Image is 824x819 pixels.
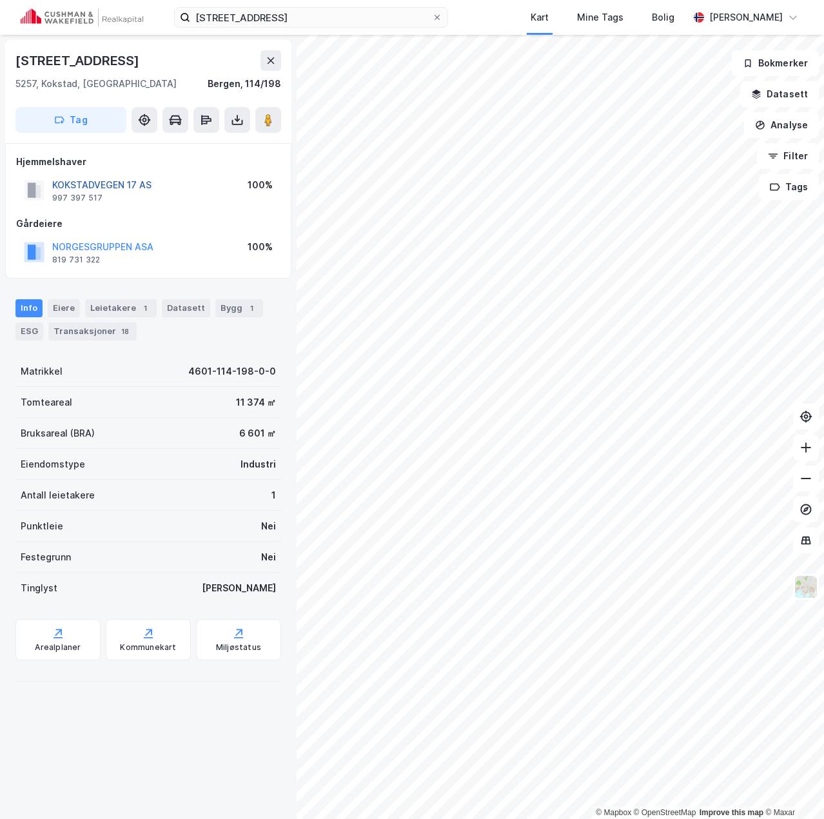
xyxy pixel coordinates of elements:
[248,177,273,193] div: 100%
[577,10,623,25] div: Mine Tags
[85,299,157,317] div: Leietakere
[52,255,100,265] div: 819 731 322
[261,518,276,534] div: Nei
[236,395,276,410] div: 11 374 ㎡
[202,580,276,596] div: [PERSON_NAME]
[740,81,819,107] button: Datasett
[709,10,783,25] div: [PERSON_NAME]
[732,50,819,76] button: Bokmerker
[15,299,43,317] div: Info
[48,322,137,340] div: Transaksjoner
[239,426,276,441] div: 6 601 ㎡
[531,10,549,25] div: Kart
[21,518,63,534] div: Punktleie
[21,549,71,565] div: Festegrunn
[794,575,818,599] img: Z
[744,112,819,138] button: Analyse
[760,757,824,819] div: Kontrollprogram for chat
[21,488,95,503] div: Antall leietakere
[188,364,276,379] div: 4601-114-198-0-0
[652,10,674,25] div: Bolig
[21,426,95,441] div: Bruksareal (BRA)
[208,76,281,92] div: Bergen, 114/198
[139,302,152,315] div: 1
[15,107,126,133] button: Tag
[48,299,80,317] div: Eiere
[759,174,819,200] button: Tags
[271,488,276,503] div: 1
[52,193,103,203] div: 997 397 517
[760,757,824,819] iframe: Chat Widget
[162,299,210,317] div: Datasett
[21,8,143,26] img: cushman-wakefield-realkapital-logo.202ea83816669bd177139c58696a8fa1.svg
[15,322,43,340] div: ESG
[15,50,142,71] div: [STREET_ADDRESS]
[245,302,258,315] div: 1
[119,325,132,338] div: 18
[15,76,177,92] div: 5257, Kokstad, [GEOGRAPHIC_DATA]
[190,8,432,27] input: Søk på adresse, matrikkel, gårdeiere, leietakere eller personer
[216,642,261,653] div: Miljøstatus
[120,642,176,653] div: Kommunekart
[700,808,763,817] a: Improve this map
[248,239,273,255] div: 100%
[21,580,57,596] div: Tinglyst
[21,457,85,472] div: Eiendomstype
[16,216,280,232] div: Gårdeiere
[16,154,280,170] div: Hjemmelshaver
[240,457,276,472] div: Industri
[35,642,81,653] div: Arealplaner
[21,395,72,410] div: Tomteareal
[21,364,63,379] div: Matrikkel
[757,143,819,169] button: Filter
[596,808,631,817] a: Mapbox
[261,549,276,565] div: Nei
[215,299,263,317] div: Bygg
[634,808,696,817] a: OpenStreetMap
